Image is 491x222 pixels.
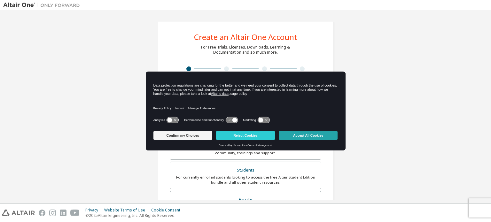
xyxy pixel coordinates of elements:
div: Create an Altair One Account [194,33,297,41]
img: linkedin.svg [60,210,66,216]
p: © 2025 Altair Engineering, Inc. All Rights Reserved. [85,213,184,218]
img: youtube.svg [70,210,80,216]
div: Website Terms of Use [104,208,151,213]
div: For Free Trials, Licenses, Downloads, Learning & Documentation and so much more. [201,45,290,55]
div: Students [174,166,317,175]
div: Faculty [174,195,317,204]
div: For currently enrolled students looking to access the free Altair Student Edition bundle and all ... [174,175,317,185]
img: instagram.svg [49,210,56,216]
img: altair_logo.svg [2,210,35,216]
img: Altair One [3,2,83,8]
img: facebook.svg [39,210,45,216]
div: Privacy [85,208,104,213]
div: Cookie Consent [151,208,184,213]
